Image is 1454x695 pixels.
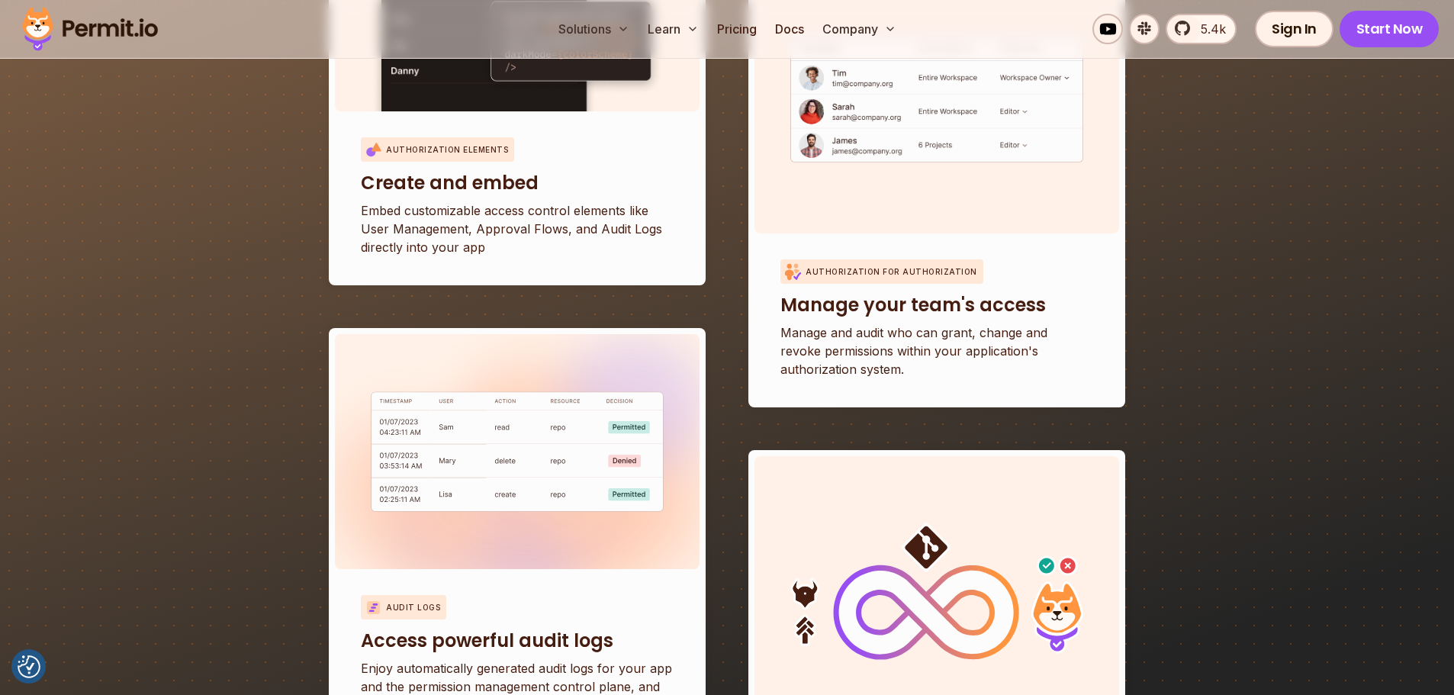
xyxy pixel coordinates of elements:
[386,602,440,613] p: Audit Logs
[1255,11,1333,47] a: Sign In
[1166,14,1237,44] a: 5.4k
[769,14,810,44] a: Docs
[361,171,674,195] h3: Create and embed
[15,3,165,55] img: Permit logo
[711,14,763,44] a: Pricing
[361,629,674,653] h3: Access powerful audit logs
[1340,11,1440,47] a: Start Now
[642,14,705,44] button: Learn
[806,266,977,278] p: Authorization for Authorization
[780,323,1093,378] p: Manage and audit who can grant, change and revoke permissions within your application's authoriza...
[386,144,508,156] p: Authorization Elements
[552,14,635,44] button: Solutions
[18,655,40,678] img: Revisit consent button
[361,201,674,256] p: Embed customizable access control elements like User Management, Approval Flows, and Audit Logs d...
[18,655,40,678] button: Consent Preferences
[816,14,902,44] button: Company
[1192,20,1226,38] span: 5.4k
[780,293,1093,317] h3: Manage your team's access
